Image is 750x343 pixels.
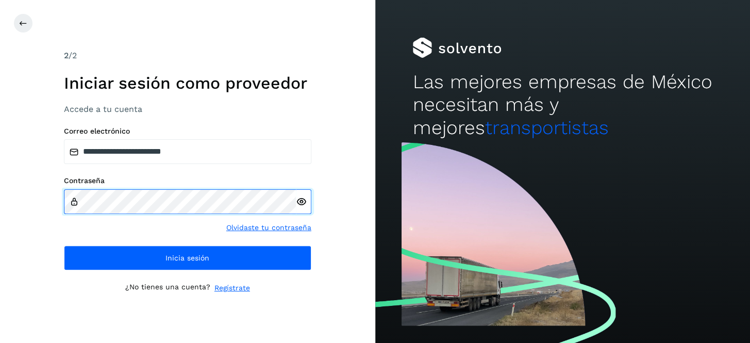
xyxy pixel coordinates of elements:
[64,127,311,136] label: Correo electrónico
[125,283,210,293] p: ¿No tienes una cuenta?
[64,246,311,270] button: Inicia sesión
[64,51,69,60] span: 2
[64,73,311,93] h1: Iniciar sesión como proveedor
[412,71,712,139] h2: Las mejores empresas de México necesitan más y mejores
[485,117,608,139] span: transportistas
[214,283,250,293] a: Regístrate
[165,254,209,262] span: Inicia sesión
[64,104,311,114] h3: Accede a tu cuenta
[64,176,311,185] label: Contraseña
[64,50,311,62] div: /2
[226,222,311,233] a: Olvidaste tu contraseña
